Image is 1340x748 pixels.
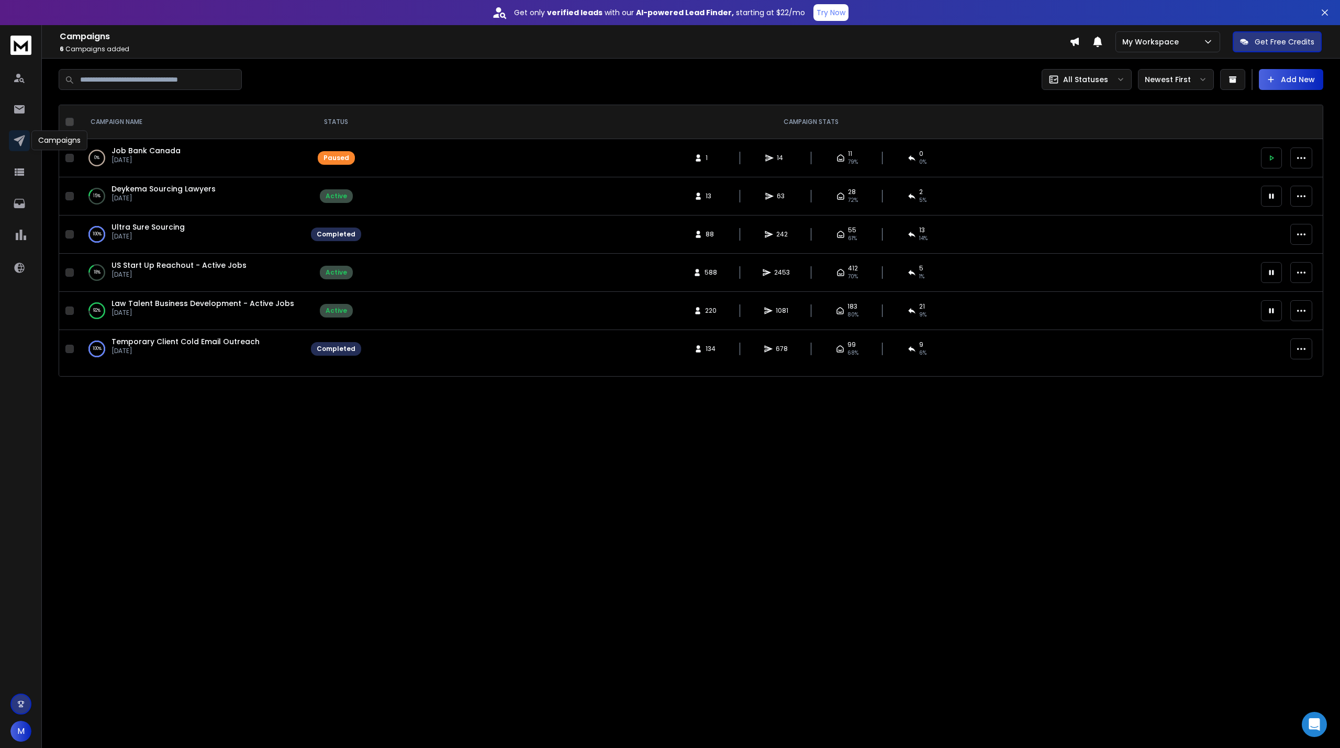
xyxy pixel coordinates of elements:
p: Get Free Credits [1255,37,1314,47]
td: 18%US Start Up Reachout - Active Jobs[DATE] [78,254,305,292]
p: Campaigns added [60,45,1069,53]
div: Completed [317,230,355,239]
span: 5 [919,264,923,273]
span: 70 % [848,273,858,281]
span: 55 [848,226,856,234]
span: 68 % [847,349,858,357]
td: 92%Law Talent Business Development - Active Jobs[DATE] [78,292,305,330]
span: 0 [919,150,923,158]
span: 99 [847,341,856,349]
div: Active [326,192,347,200]
span: 412 [848,264,858,273]
img: logo [10,36,31,55]
span: 61 % [848,234,857,243]
button: M [10,721,31,742]
span: 1 [706,154,716,162]
div: Completed [317,345,355,353]
th: CAMPAIGN STATS [367,105,1255,139]
p: 18 % [94,267,100,278]
p: 0 % [94,153,99,163]
span: 2 [919,188,923,196]
p: [DATE] [111,232,185,241]
td: 100%Temporary Client Cold Email Outreach[DATE] [78,330,305,368]
a: Temporary Client Cold Email Outreach [111,336,260,347]
p: 100 % [93,344,102,354]
a: Deykema Sourcing Lawyers [111,184,216,194]
span: 9 [919,341,923,349]
span: 28 [848,188,856,196]
span: 6 % [919,349,926,357]
span: 242 [776,230,788,239]
strong: AI-powered Lead Finder, [636,7,734,18]
a: US Start Up Reachout - Active Jobs [111,260,247,270]
th: CAMPAIGN NAME [78,105,305,139]
span: 14 % [919,234,928,243]
p: 92 % [93,305,100,316]
a: Law Talent Business Development - Active Jobs [111,298,294,309]
span: 79 % [848,158,858,166]
div: Active [326,307,347,315]
p: [DATE] [111,347,260,355]
div: Open Intercom Messenger [1302,712,1327,737]
p: All Statuses [1063,74,1108,85]
div: Paused [323,154,349,162]
span: 0 % [919,158,926,166]
span: 2453 [774,268,790,277]
div: Active [326,268,347,277]
button: Add New [1259,69,1323,90]
button: Try Now [813,4,848,21]
p: [DATE] [111,309,294,317]
p: Try Now [817,7,845,18]
h1: Campaigns [60,30,1069,43]
div: Campaigns [31,130,87,150]
span: 21 [919,302,925,311]
span: 1081 [776,307,788,315]
button: Newest First [1138,69,1214,90]
span: 63 [777,192,787,200]
span: 13 [919,226,925,234]
p: [DATE] [111,156,181,164]
p: [DATE] [111,194,216,202]
th: STATUS [305,105,367,139]
p: 100 % [93,229,102,240]
span: 11 [848,150,852,158]
span: 80 % [847,311,858,319]
td: 100%Ultra Sure Sourcing[DATE] [78,216,305,254]
td: 15%Deykema Sourcing Lawyers[DATE] [78,177,305,216]
p: Get only with our starting at $22/mo [514,7,805,18]
td: 0%Job Bank Canada[DATE] [78,139,305,177]
a: Job Bank Canada [111,145,181,156]
p: [DATE] [111,270,247,279]
p: My Workspace [1122,37,1183,47]
span: 72 % [848,196,858,205]
span: 678 [776,345,788,353]
span: 588 [705,268,717,277]
span: 183 [847,302,857,311]
button: Get Free Credits [1233,31,1322,52]
span: 88 [706,230,716,239]
p: 15 % [93,191,100,201]
span: 13 [706,192,716,200]
strong: verified leads [547,7,602,18]
span: 134 [706,345,716,353]
a: Ultra Sure Sourcing [111,222,185,232]
span: 1 % [919,273,924,281]
span: 14 [777,154,787,162]
span: 5 % [919,196,926,205]
span: 9 % [919,311,926,319]
span: 6 [60,44,64,53]
span: 220 [705,307,717,315]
